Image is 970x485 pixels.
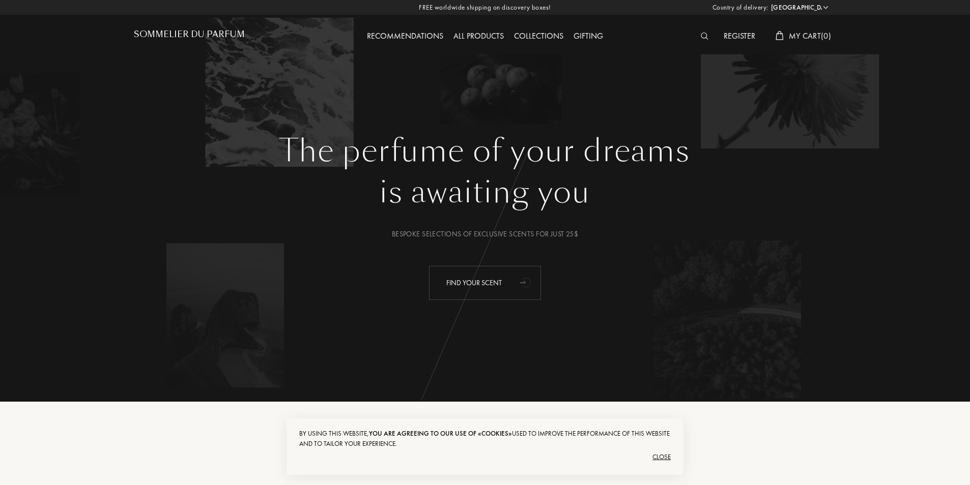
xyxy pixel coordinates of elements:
[299,449,671,465] div: Close
[299,429,671,449] div: By using this website, used to improve the performance of this website and to tailor your experie...
[719,31,760,41] a: Register
[568,30,608,43] div: Gifting
[369,429,512,438] span: you are agreeing to our use of «cookies»
[134,29,245,39] h1: Sommelier du Parfum
[141,229,829,239] div: Bespoke selections of exclusive scents for just 25$
[134,29,245,43] a: Sommelier du Parfum
[141,169,829,215] div: is awaiting you
[516,272,536,292] div: animation
[362,31,448,41] a: Recommendations
[509,31,568,41] a: Collections
[719,30,760,43] div: Register
[701,33,708,40] img: search_icn_white.svg
[421,266,549,300] a: Find your scentanimation
[362,30,448,43] div: Recommendations
[568,31,608,41] a: Gifting
[141,133,829,169] h1: The perfume of your dreams
[448,31,509,41] a: All products
[509,30,568,43] div: Collections
[789,31,831,41] span: My Cart ( 0 )
[448,30,509,43] div: All products
[776,31,784,40] img: cart_white.svg
[712,3,768,13] span: Country of delivery:
[429,266,541,300] div: Find your scent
